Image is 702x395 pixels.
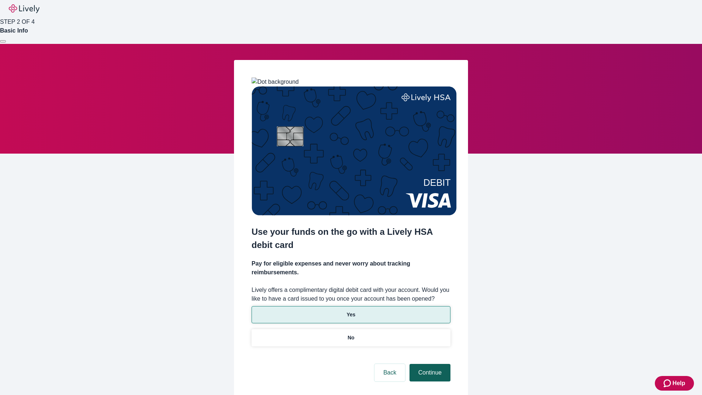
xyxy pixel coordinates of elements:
[664,379,672,388] svg: Zendesk support icon
[252,306,450,323] button: Yes
[655,376,694,391] button: Zendesk support iconHelp
[252,286,450,303] label: Lively offers a complimentary digital debit card with your account. Would you like to have a card...
[252,329,450,346] button: No
[672,379,685,388] span: Help
[347,311,355,319] p: Yes
[252,86,457,215] img: Debit card
[409,364,450,381] button: Continue
[9,4,39,13] img: Lively
[252,78,299,86] img: Dot background
[374,364,405,381] button: Back
[348,334,355,342] p: No
[252,225,450,252] h2: Use your funds on the go with a Lively HSA debit card
[252,259,450,277] h4: Pay for eligible expenses and never worry about tracking reimbursements.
